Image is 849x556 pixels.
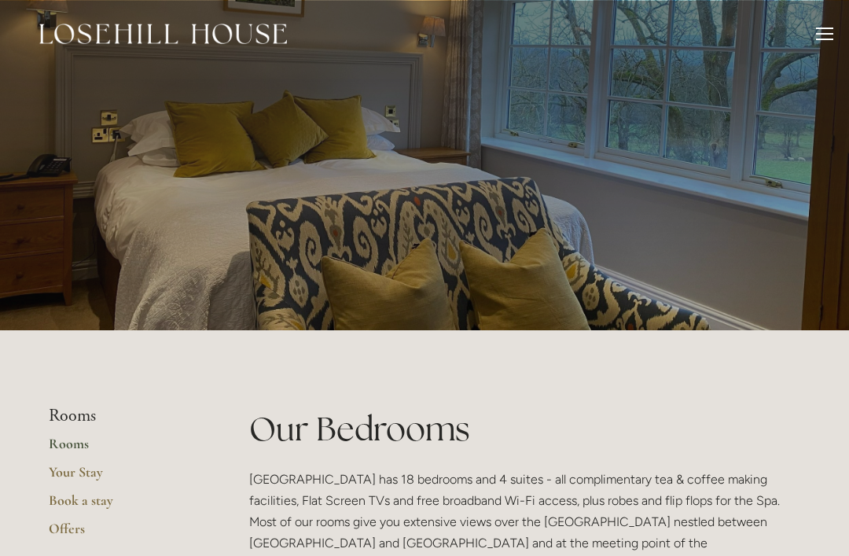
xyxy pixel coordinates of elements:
img: Losehill House [39,24,287,44]
a: Rooms [49,435,199,463]
li: Rooms [49,406,199,426]
a: Offers [49,520,199,548]
a: Your Stay [49,463,199,492]
a: Book a stay [49,492,199,520]
h1: Our Bedrooms [249,406,800,452]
